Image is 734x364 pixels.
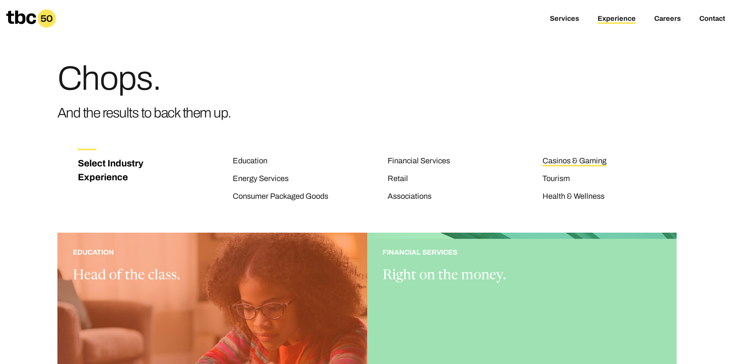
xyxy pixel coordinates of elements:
h3: And the results to back them up. [57,102,231,124]
h3: Select Industry Experience [78,156,152,184]
a: Health & Wellness [543,192,605,202]
a: Education [233,156,267,166]
a: Associations [388,192,432,202]
h1: Chops. [57,62,231,96]
a: Casinos & Gaming [543,156,606,166]
a: Contact [699,15,725,24]
a: Services [550,15,579,24]
a: Energy Services [233,174,289,184]
a: Tourism [543,174,570,184]
a: Experience [598,15,636,24]
a: Financial Services [388,156,450,166]
a: Retail [388,174,408,184]
a: Homepage [6,9,56,28]
a: Careers [654,15,681,24]
a: Consumer Packaged Goods [233,192,328,202]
